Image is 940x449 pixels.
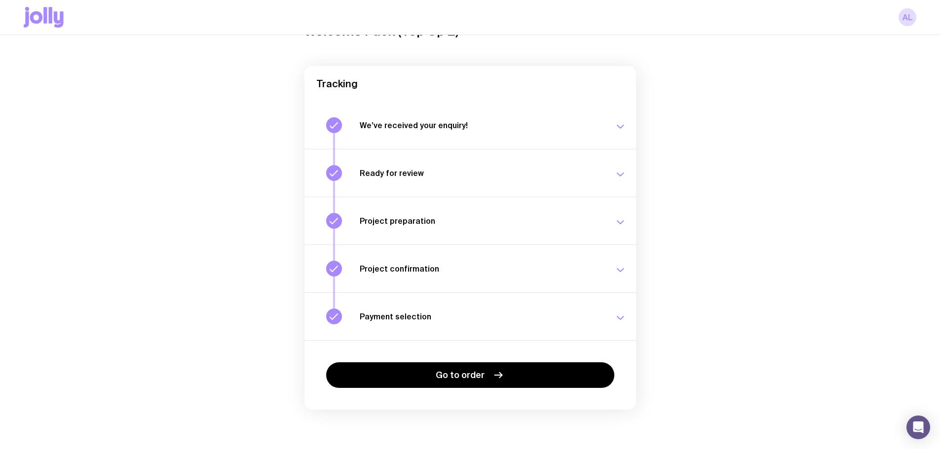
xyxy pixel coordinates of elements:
span: Go to order [436,369,485,381]
h3: Ready for review [360,168,602,178]
button: Payment selection [304,292,636,340]
button: Project confirmation [304,244,636,292]
button: Ready for review [304,149,636,197]
h3: We’ve received your enquiry! [360,120,602,130]
h3: Payment selection [360,311,602,321]
button: Project preparation [304,197,636,244]
div: Open Intercom Messenger [906,415,930,439]
button: We’ve received your enquiry! [304,102,636,149]
h3: Project preparation [360,216,602,226]
h2: Tracking [316,78,624,90]
a: Go to order [326,362,614,388]
a: AL [899,8,916,26]
h3: Project confirmation [360,264,602,274]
